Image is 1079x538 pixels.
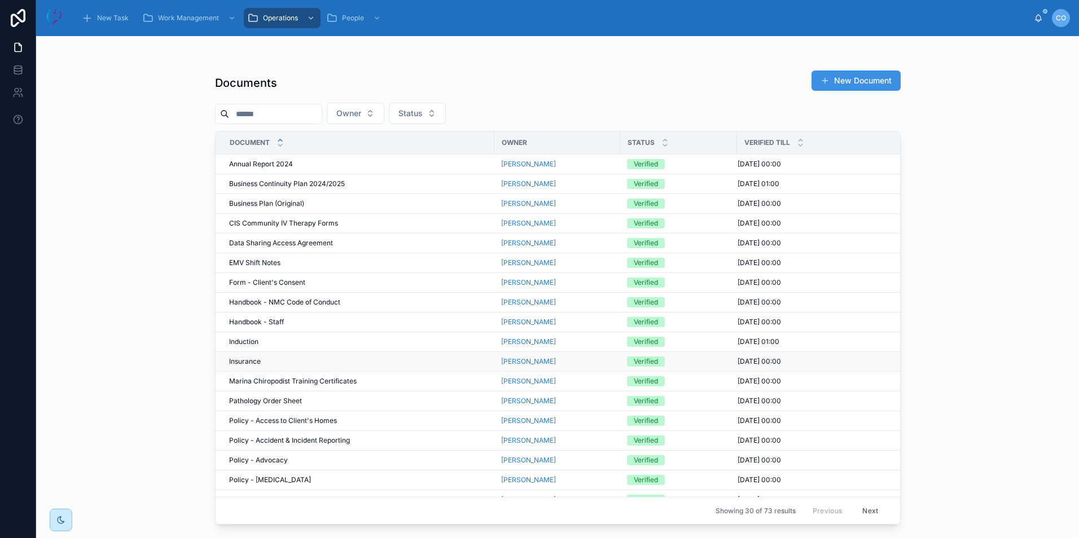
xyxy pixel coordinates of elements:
[263,14,298,23] span: Operations
[229,495,286,504] span: Policy - Appraisal
[501,357,556,366] a: [PERSON_NAME]
[501,278,613,287] a: [PERSON_NAME]
[854,502,886,519] button: Next
[323,8,387,28] a: People
[327,103,384,124] button: Select Button
[1056,14,1066,23] span: CO
[501,278,556,287] a: [PERSON_NAME]
[229,160,293,169] span: Annual Report 2024
[812,70,901,91] button: New Document
[634,297,658,307] div: Verified
[229,495,488,504] a: Policy - Appraisal
[229,258,488,267] a: EMV Shift Notes
[229,416,488,425] a: Policy - Access to Client's Homes
[229,298,488,307] a: Handbook - NMC Code of Conduct
[627,199,730,209] a: Verified
[229,317,488,327] a: Handbook - Staff
[501,239,556,248] a: [PERSON_NAME]
[501,495,613,504] a: [PERSON_NAME]
[501,199,613,208] a: [PERSON_NAME]
[627,317,730,327] a: Verified
[627,416,730,426] a: Verified
[627,376,730,386] a: Verified
[627,238,730,248] a: Verified
[738,337,779,346] span: [DATE] 01:00
[229,179,488,188] a: Business Continuity Plan 2024/2025
[229,199,304,208] span: Business Plan (Original)
[342,14,364,23] span: People
[72,6,1034,30] div: scrollable content
[501,179,613,188] a: [PERSON_NAME]
[501,456,556,465] span: [PERSON_NAME]
[501,239,613,248] a: [PERSON_NAME]
[501,219,556,228] span: [PERSON_NAME]
[501,160,556,169] a: [PERSON_NAME]
[502,138,527,147] span: Owner
[738,475,781,484] span: [DATE] 00:00
[501,416,556,425] a: [PERSON_NAME]
[634,376,658,386] div: Verified
[501,337,613,346] a: [PERSON_NAME]
[744,138,790,147] span: Verified Till
[501,258,556,267] a: [PERSON_NAME]
[229,258,280,267] span: EMV Shift Notes
[229,436,350,445] span: Policy - Accident & Incident Reporting
[634,356,658,367] div: Verified
[738,337,895,346] a: [DATE] 01:00
[627,337,730,347] a: Verified
[738,179,895,188] a: [DATE] 01:00
[627,356,730,367] a: Verified
[501,258,613,267] a: [PERSON_NAME]
[634,495,658,505] div: Verified
[738,396,781,405] span: [DATE] 00:00
[501,160,613,169] a: [PERSON_NAME]
[627,435,730,446] a: Verified
[627,396,730,406] a: Verified
[501,495,556,504] a: [PERSON_NAME]
[501,475,556,484] a: [PERSON_NAME]
[634,435,658,446] div: Verified
[501,436,613,445] a: [PERSON_NAME]
[738,377,895,386] a: [DATE] 00:00
[229,357,488,366] a: Insurance
[229,199,488,208] a: Business Plan (Original)
[738,199,895,208] a: [DATE] 00:00
[501,337,556,346] span: [PERSON_NAME]
[627,475,730,485] a: Verified
[627,297,730,307] a: Verified
[634,455,658,465] div: Verified
[738,317,781,327] span: [DATE] 00:00
[501,436,556,445] a: [PERSON_NAME]
[229,219,338,228] span: CIS Community IV Therapy Forms
[501,357,613,366] a: [PERSON_NAME]
[501,298,556,307] a: [PERSON_NAME]
[634,199,658,209] div: Verified
[634,337,658,347] div: Verified
[627,258,730,268] a: Verified
[139,8,242,28] a: Work Management
[501,199,556,208] span: [PERSON_NAME]
[738,495,895,504] a: [DATE] 01:00
[634,317,658,327] div: Verified
[229,317,284,327] span: Handbook - Staff
[229,278,488,287] a: Form - Client's Consent
[229,278,305,287] span: Form - Client's Consent
[738,377,781,386] span: [DATE] 00:00
[627,277,730,288] a: Verified
[229,475,311,484] span: Policy - [MEDICAL_DATA]
[501,396,613,405] a: [PERSON_NAME]
[627,495,730,505] a: Verified
[501,396,556,405] a: [PERSON_NAME]
[501,179,556,188] a: [PERSON_NAME]
[738,416,895,425] a: [DATE] 00:00
[738,298,895,307] a: [DATE] 00:00
[229,396,488,405] a: Pathology Order Sheet
[501,317,613,327] a: [PERSON_NAME]
[738,357,781,366] span: [DATE] 00:00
